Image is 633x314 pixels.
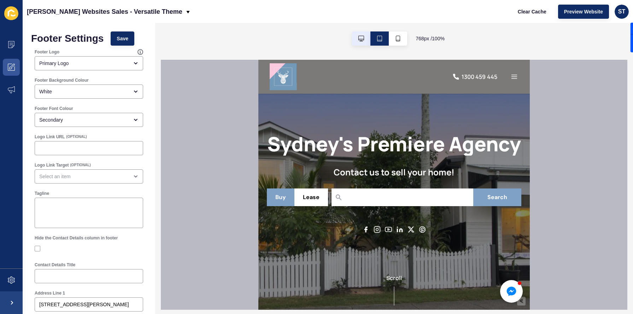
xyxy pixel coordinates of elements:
[35,134,65,140] label: Logo Link URL
[70,163,90,168] span: (OPTIONAL)
[35,113,143,127] div: open menu
[31,35,104,42] h1: Footer Settings
[518,8,546,15] span: Clear Cache
[35,106,73,111] label: Footer Font Colour
[117,35,128,42] span: Save
[35,169,143,184] div: open menu
[35,290,65,296] label: Address Line 1
[36,129,70,146] button: Lease
[35,191,49,196] label: Tagline
[35,77,89,83] label: Footer Background Colour
[66,134,87,139] span: (OPTIONAL)
[11,4,39,30] img: Company logo
[35,85,143,99] div: open menu
[194,13,239,21] a: 1300 459 445
[27,3,182,21] p: [PERSON_NAME] Websites Sales - Versatile Theme
[242,220,264,243] button: Open chat window
[35,235,118,241] label: Hide the Contact Details column in footer
[111,31,134,46] button: Save
[9,72,262,96] h1: Sydney's Premiere Agency
[35,162,69,168] label: Logo Link Target
[564,8,603,15] span: Preview Website
[8,129,36,146] button: Buy
[558,5,609,19] button: Preview Website
[35,262,75,268] label: Contact Details Title
[618,8,625,15] span: ST
[215,129,263,146] button: Search
[35,49,59,55] label: Footer Logo
[35,56,143,70] div: open menu
[75,107,196,117] h2: Contact us to sell your home!
[512,5,552,19] button: Clear Cache
[416,35,445,42] span: 768 px / 100 %
[3,214,269,246] div: Scroll
[203,13,239,21] div: 1300 459 445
